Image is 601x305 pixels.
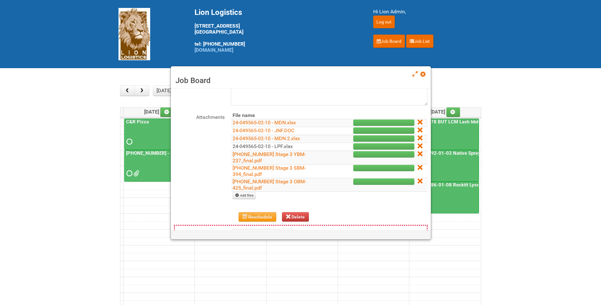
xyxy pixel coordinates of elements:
[125,119,150,125] a: C&R Pizza
[411,150,517,156] a: 25-047392-01-03 Native Spray Rapid Response
[233,135,300,141] a: 24-049565-02-10 - MDN 2.xlsx
[160,107,174,117] a: Add an event
[133,171,138,176] span: MDN - 25-055556-01 (2).xlsx MDN - 25-055556-01.xlsx JNF - 25-055556-01.doc
[126,140,131,144] span: Requested
[233,178,306,191] a: [PHONE_NUMBER] Stage 3 OBM-425_final.pdf
[282,212,309,222] button: Delete
[118,31,150,37] a: Lion Logistics
[279,229,293,239] button: Calendar
[174,112,225,121] label: Attachments
[231,112,328,119] th: File name
[153,85,175,96] button: [DATE]
[195,8,357,53] div: [STREET_ADDRESS] [GEOGRAPHIC_DATA] tel: [PHONE_NUMBER]
[410,182,479,213] a: 25-011286-01-08 Reckitt Lysol Laundry Scented - BLINDING (hold slot)
[124,150,193,182] a: [PHONE_NUMBER] - Naked Reformulation
[446,107,460,117] a: Add an event
[233,120,296,126] a: 24-049565-02-10 - MDN.xlsx
[410,150,479,182] a: 25-047392-01-03 Native Spray Rapid Response
[406,35,433,48] a: Job List
[233,143,293,149] a: 24-049565-02-10 - LPF.xlsx
[195,8,242,17] span: Lion Logistics
[239,212,276,222] button: Reschedule
[373,8,483,16] div: Hi Lion Admin,
[373,16,395,28] input: Log out
[176,76,426,85] h3: Job Board
[233,192,256,199] a: Add files
[118,8,150,60] img: Lion Logistics
[195,47,233,53] a: [DOMAIN_NAME]
[430,109,460,115] span: [DATE]
[233,151,306,164] a: [PHONE_NUMBER] Stage 3 YBM-237_final.pdf
[144,109,174,115] span: [DATE]
[233,127,294,133] a: 24-049565-02-10 - JNF.DOC
[410,119,479,150] a: 25-058978 BUT LCM Lash Idole US / Retest
[233,165,306,177] a: [PHONE_NUMBER] Stage 3 SBM-394_final.pdf
[175,229,226,238] label: Start
[124,119,193,150] a: C&R Pizza
[126,171,131,176] span: Requested
[125,150,217,156] a: [PHONE_NUMBER] - Naked Reformulation
[411,119,508,125] a: 25-058978 BUT LCM Lash Idole US / Retest
[373,35,405,48] a: Job Board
